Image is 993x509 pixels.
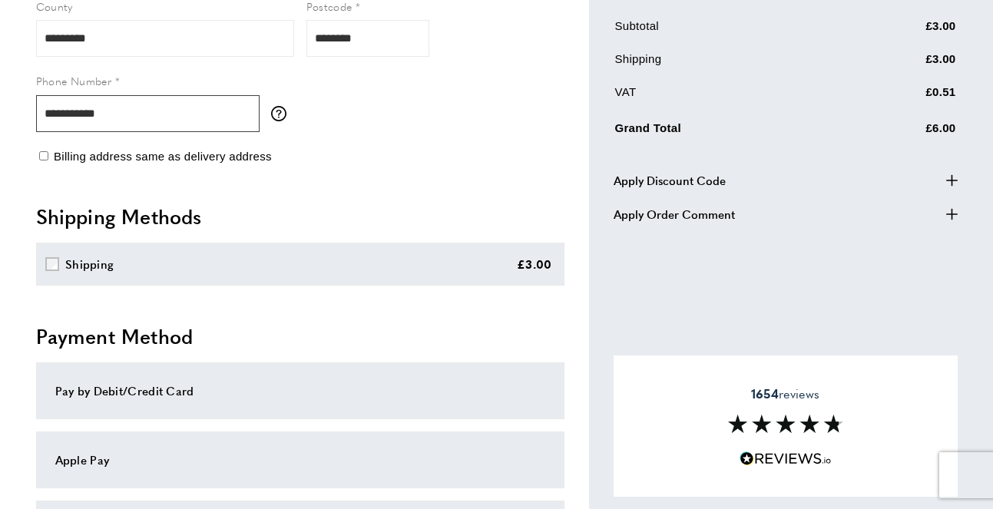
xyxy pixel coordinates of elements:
[615,83,849,113] td: VAT
[615,50,849,80] td: Shipping
[36,203,564,230] h2: Shipping Methods
[850,50,956,80] td: £3.00
[36,322,564,350] h2: Payment Method
[614,171,726,190] span: Apply Discount Code
[55,382,545,400] div: Pay by Debit/Credit Card
[614,205,735,223] span: Apply Order Comment
[65,255,114,273] div: Shipping
[36,73,112,88] span: Phone Number
[54,150,272,163] span: Billing address same as delivery address
[517,255,552,273] div: £3.00
[55,451,545,469] div: Apple Pay
[850,17,956,47] td: £3.00
[751,386,819,402] span: reviews
[615,116,849,149] td: Grand Total
[740,451,832,466] img: Reviews.io 5 stars
[271,106,294,121] button: More information
[850,83,956,113] td: £0.51
[39,151,48,160] input: Billing address same as delivery address
[615,17,849,47] td: Subtotal
[751,385,779,402] strong: 1654
[850,116,956,149] td: £6.00
[728,415,843,433] img: Reviews section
